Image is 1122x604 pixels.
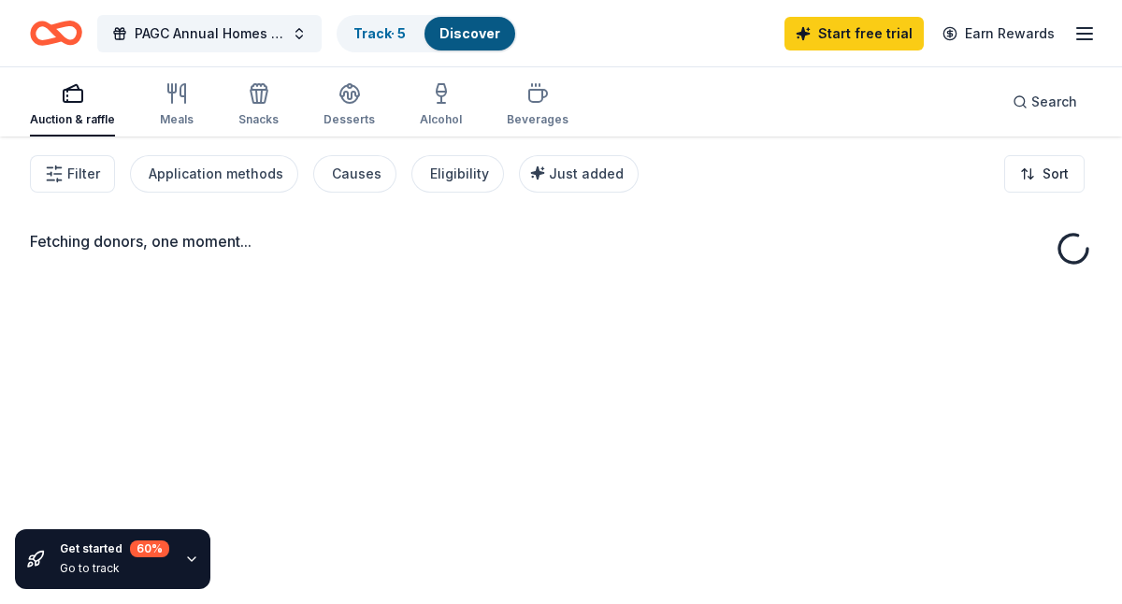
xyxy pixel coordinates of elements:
button: Snacks [238,75,279,137]
span: PAGC Annual Homes Tour [135,22,284,45]
a: Track· 5 [353,25,406,41]
button: Meals [160,75,194,137]
span: Filter [67,163,100,185]
button: Causes [313,155,396,193]
button: Sort [1004,155,1085,193]
div: Fetching donors, one moment... [30,230,1092,252]
button: Eligibility [411,155,504,193]
div: Beverages [507,112,568,127]
div: Desserts [324,112,375,127]
div: Application methods [149,163,283,185]
button: Just added [519,155,639,193]
div: Snacks [238,112,279,127]
div: Get started [60,540,169,557]
span: Just added [549,165,624,181]
button: Alcohol [420,75,462,137]
div: Meals [160,112,194,127]
div: Causes [332,163,381,185]
div: Go to track [60,561,169,576]
a: Earn Rewards [931,17,1066,50]
div: Eligibility [430,163,489,185]
button: Auction & raffle [30,75,115,137]
a: Start free trial [784,17,924,50]
button: Track· 5Discover [337,15,517,52]
div: 60 % [130,540,169,557]
button: Search [998,83,1092,121]
button: Filter [30,155,115,193]
div: Alcohol [420,112,462,127]
button: Beverages [507,75,568,137]
span: Sort [1043,163,1069,185]
a: Home [30,11,82,55]
button: PAGC Annual Homes Tour [97,15,322,52]
button: Desserts [324,75,375,137]
button: Application methods [130,155,298,193]
div: Auction & raffle [30,112,115,127]
a: Discover [439,25,500,41]
span: Search [1031,91,1077,113]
